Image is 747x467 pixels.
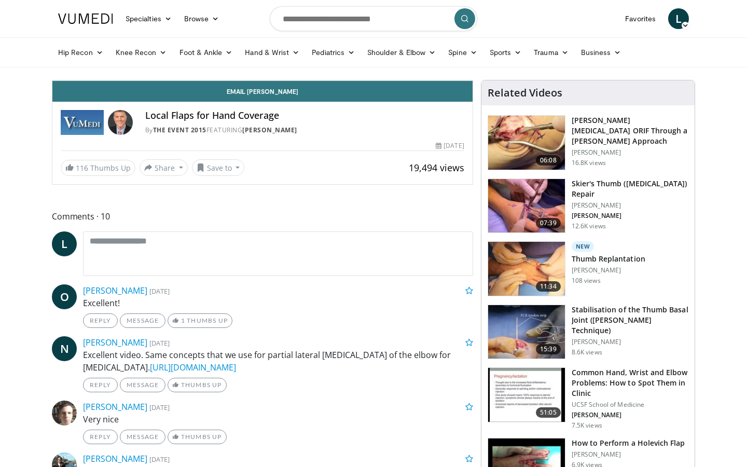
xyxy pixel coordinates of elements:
span: 51:05 [536,407,561,418]
h3: Thumb Replantation [572,254,645,264]
a: [PERSON_NAME] [83,401,147,413]
a: Hip Recon [52,42,109,63]
span: 19,494 views [409,161,464,174]
span: 116 [76,163,88,173]
p: Excellent! [83,297,473,309]
p: [PERSON_NAME] [572,338,688,346]
a: 51:05 Common Hand, Wrist and Elbow Problems: How to Spot Them in Clinic UCSF School of Medicine [... [488,367,688,430]
small: [DATE] [149,338,170,348]
a: Pediatrics [306,42,361,63]
a: O [52,284,77,309]
p: 16.8K views [572,159,606,167]
a: Thumbs Up [168,378,226,392]
a: Message [120,313,165,328]
h3: How to Perform a Holevich Flap [572,438,685,448]
p: Excellent video. Same concepts that we use for partial lateral [MEDICAL_DATA] of the elbow for [M... [83,349,473,374]
a: [PERSON_NAME] [83,285,147,296]
a: Sports [483,42,528,63]
a: Shoulder & Elbow [361,42,442,63]
a: Hand & Wrist [239,42,306,63]
a: 11:34 New Thumb Replantation [PERSON_NAME] 108 views [488,241,688,296]
span: 11:34 [536,281,561,292]
span: 15:39 [536,344,561,354]
h4: Local Flaps for Hand Coverage [145,110,464,121]
small: [DATE] [149,403,170,412]
div: [DATE] [436,141,464,150]
p: 12.6K views [572,222,606,230]
a: Knee Recon [109,42,173,63]
img: The Event 2015 [61,110,104,135]
a: 1 Thumbs Up [168,313,232,328]
p: [PERSON_NAME] [572,411,688,419]
div: By FEATURING [145,126,464,135]
p: UCSF School of Medicine [572,401,688,409]
img: VuMedi Logo [58,13,113,24]
h3: [PERSON_NAME][MEDICAL_DATA] ORIF Through a [PERSON_NAME] Approach [572,115,688,146]
small: [DATE] [149,286,170,296]
a: Specialties [119,8,178,29]
span: 07:39 [536,218,561,228]
a: Trauma [528,42,575,63]
p: [PERSON_NAME] [572,212,688,220]
a: 07:39 Skier's Thumb ([MEDICAL_DATA]) Repair [PERSON_NAME] [PERSON_NAME] 12.6K views [488,178,688,233]
img: Avatar [108,110,133,135]
a: 06:08 [PERSON_NAME][MEDICAL_DATA] ORIF Through a [PERSON_NAME] Approach [PERSON_NAME] 16.8K views [488,115,688,170]
button: Save to [192,159,245,176]
img: Avatar [52,401,77,425]
p: 108 views [572,277,601,285]
a: N [52,336,77,361]
p: [PERSON_NAME] [572,148,688,157]
a: 116 Thumbs Up [61,160,135,176]
a: Reply [83,313,118,328]
a: The Event 2015 [153,126,206,134]
p: 8.6K views [572,348,602,356]
span: 06:08 [536,155,561,166]
a: Favorites [619,8,662,29]
span: 1 [181,317,185,324]
p: Very nice [83,413,473,425]
small: [DATE] [149,455,170,464]
a: [URL][DOMAIN_NAME] [150,362,236,373]
h3: Stabilisation of the Thumb Basal Joint ([PERSON_NAME] Technique) [572,305,688,336]
img: 86f7a411-b29c-4241-a97c-6b2d26060ca0.150x105_q85_crop-smart_upscale.jpg [488,242,565,296]
p: 7.5K views [572,421,602,430]
a: Thumbs Up [168,430,226,444]
a: Reply [83,378,118,392]
h3: Common Hand, Wrist and Elbow Problems: How to Spot Them in Clinic [572,367,688,399]
img: cf79e27c-792e-4c6a-b4db-18d0e20cfc31.150x105_q85_crop-smart_upscale.jpg [488,179,565,233]
a: L [52,231,77,256]
a: Reply [83,430,118,444]
h3: Skier's Thumb ([MEDICAL_DATA]) Repair [572,178,688,199]
p: [PERSON_NAME] [572,450,685,459]
span: Comments 10 [52,210,473,223]
img: abbb8fbb-6d8f-4f51-8ac9-71c5f2cab4bf.150x105_q85_crop-smart_upscale.jpg [488,305,565,359]
p: [PERSON_NAME] [572,201,688,210]
img: 8a80b912-e7da-4adf-b05d-424f1ac09a1c.150x105_q85_crop-smart_upscale.jpg [488,368,565,422]
a: 15:39 Stabilisation of the Thumb Basal Joint ([PERSON_NAME] Technique) [PERSON_NAME] 8.6K views [488,305,688,360]
a: [PERSON_NAME] [83,453,147,464]
a: [PERSON_NAME] [83,337,147,348]
a: L [668,8,689,29]
img: af335e9d-3f89-4d46-97d1-d9f0cfa56dd9.150x105_q85_crop-smart_upscale.jpg [488,116,565,170]
a: Message [120,378,165,392]
p: New [572,241,594,252]
a: Message [120,430,165,444]
video-js: Video Player [52,80,473,81]
p: [PERSON_NAME] [572,266,645,274]
a: Spine [442,42,483,63]
a: Email [PERSON_NAME] [52,81,473,102]
input: Search topics, interventions [270,6,477,31]
a: [PERSON_NAME] [242,126,297,134]
a: Browse [178,8,226,29]
h4: Related Videos [488,87,562,99]
button: Share [140,159,188,176]
a: Business [575,42,628,63]
a: Foot & Ankle [173,42,239,63]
